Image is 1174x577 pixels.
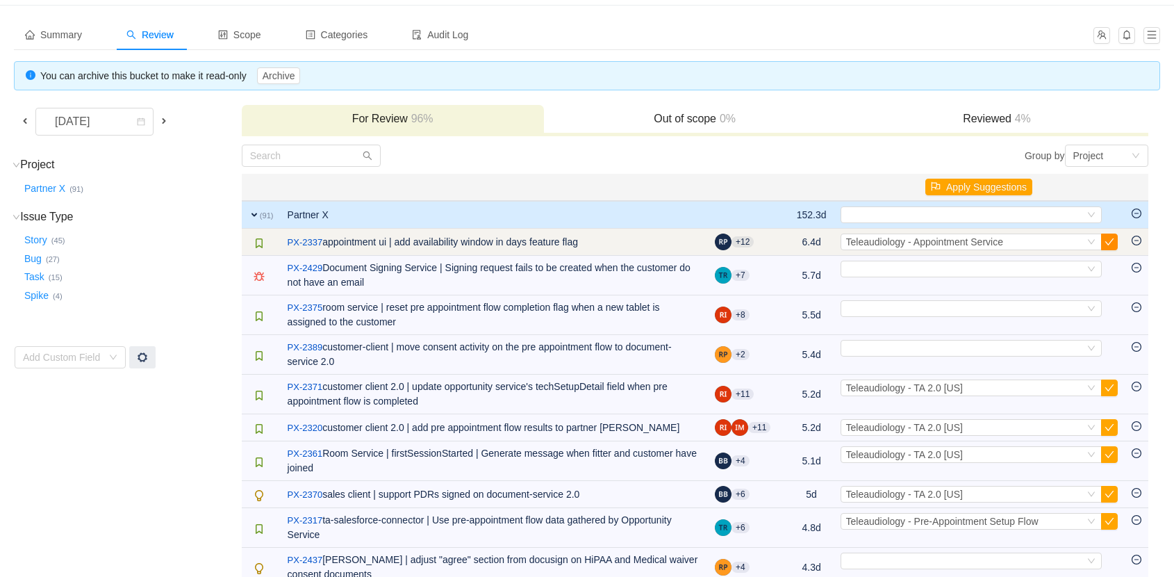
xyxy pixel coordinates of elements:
[13,161,20,169] i: icon: down
[1132,302,1141,312] i: icon: minus-circle
[281,508,708,548] td: ta-salesforce-connector | Use pre-appointment flow data gathered by Opportunity Service
[254,350,265,361] img: 10315
[288,301,323,315] a: PX-2375
[1101,419,1118,436] button: icon: check
[46,255,60,263] small: (27)
[1101,486,1118,503] button: icon: check
[716,113,736,124] span: 0%
[731,309,750,320] aui-badge: +8
[288,421,323,435] a: PX-2320
[22,266,49,288] button: Task
[25,30,35,40] i: icon: home
[254,563,265,574] img: 12901
[695,145,1148,167] div: Group by
[1101,513,1118,530] button: icon: check
[408,113,433,124] span: 96%
[363,151,372,161] i: icon: search
[126,30,136,40] i: icon: search
[1132,448,1141,458] i: icon: minus-circle
[281,441,708,481] td: Room Service | firstSessionStarted | Generate message when fitter and customer have joined
[846,449,963,460] span: Teleaudiology - TA 2.0 [US]
[281,375,708,414] td: customer client 2.0 | update opportunity service's techSetupDetail field when pre appointment flo...
[22,229,51,252] button: Story
[260,211,274,220] small: (91)
[790,335,834,375] td: 5.4d
[853,112,1141,126] h3: Reviewed
[1132,152,1140,161] i: icon: down
[715,519,731,536] img: TR
[412,29,468,40] span: Audit Log
[254,271,265,282] img: 10303
[1101,446,1118,463] button: icon: check
[22,210,240,224] h3: Issue Type
[257,67,301,84] button: Archive
[1132,515,1141,525] i: icon: minus-circle
[790,508,834,548] td: 4.8d
[715,559,731,576] img: RP
[281,481,708,508] td: sales client | support PDRs signed on document-service 2.0
[715,453,731,469] img: BB
[23,350,102,364] div: Add Custom Field
[846,236,1003,247] span: Teleaudiology - Appointment Service
[748,422,770,433] aui-badge: +11
[731,270,750,281] aui-badge: +7
[288,341,323,355] a: PX-2389
[1087,490,1096,500] i: icon: down
[1132,555,1141,564] i: icon: minus-circle
[44,108,104,135] div: [DATE]
[22,247,46,270] button: Bug
[1087,265,1096,275] i: icon: down
[69,185,83,193] small: (91)
[254,311,265,322] img: 10315
[281,201,708,229] td: Partner X
[288,553,323,567] a: PX-2437
[22,284,53,307] button: Spike
[715,346,731,363] img: RP
[790,201,834,229] td: 152.3d
[254,523,265,535] img: 10315
[1143,27,1160,44] button: icon: menu
[790,414,834,441] td: 5.2d
[254,490,265,501] img: 12901
[1087,384,1096,393] i: icon: down
[1132,421,1141,431] i: icon: minus-circle
[1087,423,1096,433] i: icon: down
[1087,517,1096,527] i: icon: down
[1087,344,1096,354] i: icon: down
[715,307,731,323] img: RI
[1087,450,1096,460] i: icon: down
[218,30,228,40] i: icon: control
[790,229,834,256] td: 6.4d
[1118,27,1135,44] button: icon: bell
[715,419,731,436] img: RI
[1132,488,1141,498] i: icon: minus-circle
[731,389,754,400] aui-badge: +11
[126,29,174,40] span: Review
[1101,234,1118,250] button: icon: check
[288,380,323,394] a: PX-2371
[288,488,323,502] a: PX-2370
[731,522,750,533] aui-badge: +6
[281,256,708,295] td: Document Signing Service | Signing request fails to be created when the customer do not have an e...
[1132,342,1141,352] i: icon: minus-circle
[790,295,834,335] td: 5.5d
[731,489,750,500] aui-badge: +6
[1087,304,1096,314] i: icon: down
[790,441,834,481] td: 5.1d
[1132,382,1141,391] i: icon: minus-circle
[49,273,63,282] small: (15)
[1087,557,1096,567] i: icon: down
[715,486,731,503] img: BB
[288,514,323,528] a: PX-2317
[846,489,963,500] span: Teleaudiology - TA 2.0 [US]
[249,209,260,220] span: expand
[1087,238,1096,247] i: icon: down
[790,256,834,295] td: 5.7d
[551,112,839,126] h3: Out of scope
[715,234,731,250] img: RP
[281,229,708,256] td: appointment ui | add availability window in days feature flag
[53,292,63,300] small: (4)
[846,516,1039,527] span: Teleaudiology - Pre-Appointment Setup Flow
[1087,211,1096,220] i: icon: down
[1093,27,1110,44] button: icon: team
